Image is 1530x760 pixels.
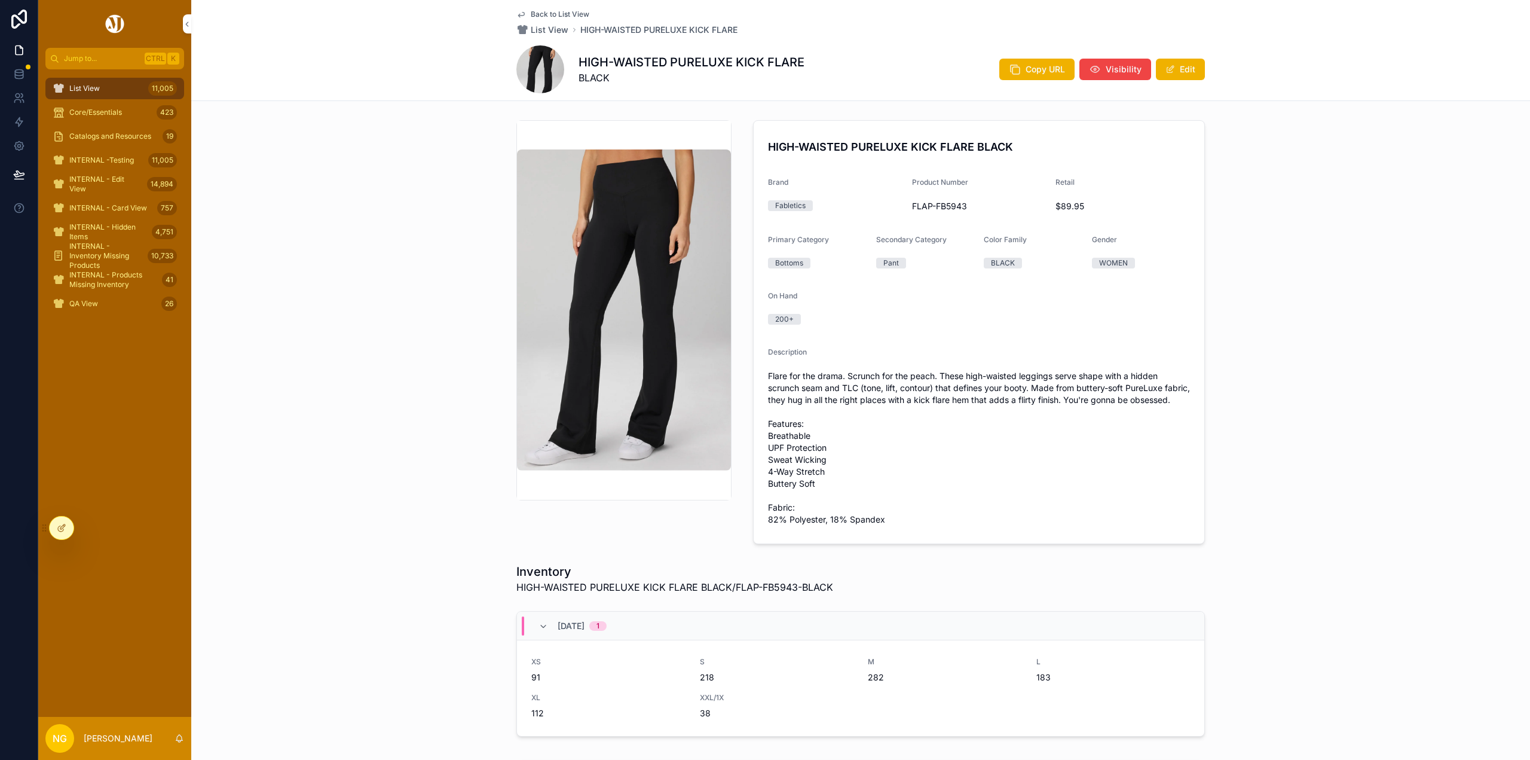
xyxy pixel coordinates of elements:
div: 26 [161,297,177,311]
span: XS [531,657,686,667]
span: FLAP-FB5943 [912,200,1046,212]
button: Visibility [1079,59,1151,80]
a: Catalogs and Resources19 [45,126,184,147]
span: INTERNAL - Products Missing Inventory [69,270,157,289]
div: 200+ [775,314,794,325]
div: 423 [157,105,177,120]
div: 757 [157,201,177,215]
span: INTERNAL - Inventory Missing Products [69,242,143,270]
img: App logo [103,14,126,33]
span: Color Family [984,235,1027,244]
a: List View11,005 [45,78,184,99]
div: 1 [596,621,599,631]
span: INTERNAL - Hidden Items [69,222,147,242]
span: Secondary Category [876,235,947,244]
a: INTERNAL -Testing11,005 [45,149,184,171]
span: NG [53,731,67,746]
button: Edit [1156,59,1205,80]
div: BLACK [991,258,1015,268]
span: Brand [768,178,788,187]
div: WOMEN [1099,258,1128,268]
span: Description [768,347,807,356]
button: Jump to...CtrlK [45,48,184,69]
span: Ctrl [145,53,166,65]
span: Visibility [1106,63,1142,75]
span: On Hand [768,291,797,300]
span: XXL/1X [700,693,854,703]
h4: HIGH-WAISTED PURELUXE KICK FLARE BLACK [768,139,1190,155]
span: Copy URL [1026,63,1065,75]
div: Pant [883,258,899,268]
h1: HIGH-WAISTED PURELUXE KICK FLARE [579,54,804,71]
span: Retail [1055,178,1075,187]
span: 218 [700,672,854,683]
span: 91 [531,672,686,683]
div: 4,751 [152,225,177,239]
span: Core/Essentials [69,108,122,117]
span: INTERNAL -Testing [69,155,134,165]
a: HIGH-WAISTED PURELUXE KICK FLARE [580,24,738,36]
a: INTERNAL - Products Missing Inventory41 [45,269,184,291]
span: HIGH-WAISTED PURELUXE KICK FLARE BLACK/FLAP-FB5943-BLACK [516,580,833,594]
span: 282 [868,672,1022,683]
span: 112 [531,707,686,719]
a: QA View26 [45,293,184,315]
a: INTERNAL - Card View757 [45,197,184,219]
span: [DATE] [558,620,585,632]
span: Jump to... [64,54,140,63]
span: 38 [700,707,854,719]
span: K [169,54,178,63]
div: Fabletics [775,200,806,211]
div: 19 [163,129,177,144]
span: List View [531,24,568,36]
div: Bottoms [775,258,803,268]
span: $89.95 [1055,200,1190,212]
a: List View [516,24,568,36]
span: BLACK [579,71,804,85]
span: Product Number [912,178,968,187]
span: QA View [69,299,98,309]
span: Catalogs and Resources [69,132,151,141]
span: INTERNAL - Edit View [69,175,142,194]
span: XL [531,693,686,703]
span: Gender [1092,235,1117,244]
span: L [1036,657,1191,667]
span: List View [69,84,100,93]
div: 11,005 [148,81,177,96]
a: INTERNAL - Inventory Missing Products10,733 [45,245,184,267]
span: 183 [1036,672,1191,683]
div: 41 [162,273,177,287]
span: Primary Category [768,235,829,244]
p: [PERSON_NAME] [84,732,152,744]
div: 14,894 [147,177,177,191]
a: INTERNAL - Edit View14,894 [45,173,184,195]
h1: Inventory [516,563,833,580]
span: S [700,657,854,667]
div: 10,733 [148,249,177,263]
img: PT2500746-0001-1_998x1498.webp [517,149,731,471]
a: Back to List View [516,10,589,19]
div: scrollable content [38,69,191,330]
span: M [868,657,1022,667]
a: XS91S218M282L183XL112XXL/1X38 [517,640,1204,736]
span: INTERNAL - Card View [69,203,147,213]
div: 11,005 [148,153,177,167]
span: Back to List View [531,10,589,19]
button: Copy URL [999,59,1075,80]
a: Core/Essentials423 [45,102,184,123]
span: Flare for the drama. Scrunch for the peach. These high-waisted leggings serve shape with a hidden... [768,370,1190,526]
a: INTERNAL - Hidden Items4,751 [45,221,184,243]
